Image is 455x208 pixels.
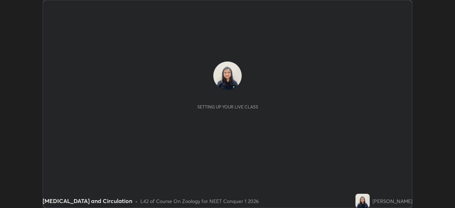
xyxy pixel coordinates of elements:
div: • [135,197,138,205]
div: [MEDICAL_DATA] and Circulation [43,197,132,205]
div: L42 of Course On Zoology for NEET Conquer 1 2026 [140,197,259,205]
img: 4d3cbe263ddf4dc9b2d989329401025d.jpg [213,62,242,90]
div: Setting up your live class [197,104,258,110]
img: 4d3cbe263ddf4dc9b2d989329401025d.jpg [355,194,370,208]
div: [PERSON_NAME] [373,197,412,205]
